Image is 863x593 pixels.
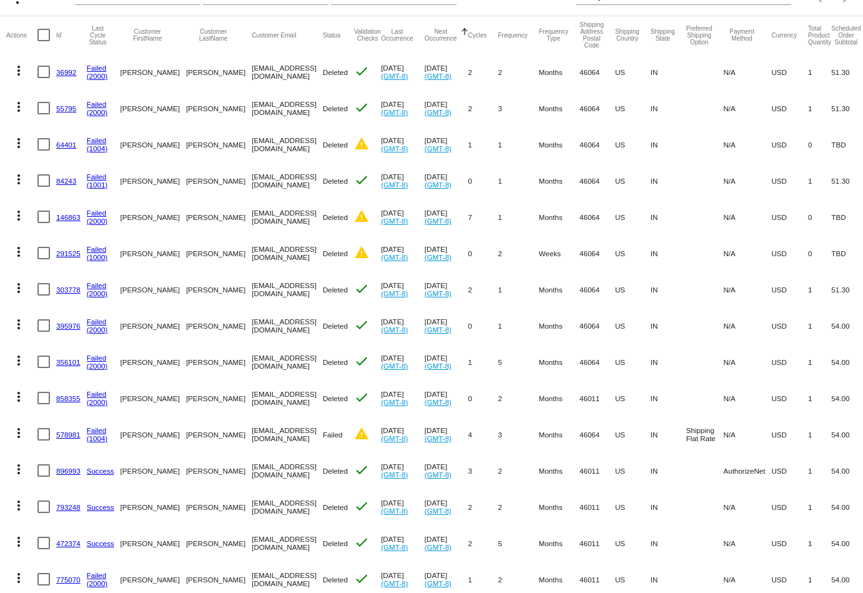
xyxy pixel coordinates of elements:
mat-cell: 46064 [579,307,615,344]
a: (GMT-8) [381,398,408,406]
mat-cell: [DATE] [425,380,468,416]
a: (GMT-8) [381,471,408,479]
mat-cell: 1 [808,344,831,380]
mat-icon: more_vert [11,208,26,223]
mat-cell: 1 [498,307,539,344]
a: 896993 [56,467,81,475]
mat-cell: 1 [808,380,831,416]
a: (GMT-8) [425,326,451,334]
a: (GMT-8) [425,72,451,80]
mat-icon: more_vert [11,172,26,187]
button: Change sorting for LastOccurrenceUtc [381,28,413,42]
mat-cell: [PERSON_NAME] [121,90,186,126]
mat-cell: [DATE] [381,452,425,489]
mat-cell: 0 [808,235,831,271]
a: 55795 [56,104,76,112]
mat-cell: IN [651,271,686,307]
mat-cell: [EMAIL_ADDRESS][DOMAIN_NAME] [252,525,323,561]
mat-icon: more_vert [11,498,26,513]
a: (GMT-8) [425,398,451,406]
mat-cell: [DATE] [425,452,468,489]
a: (1004) [87,434,108,442]
mat-cell: IN [651,126,686,162]
mat-cell: Months [539,199,579,235]
button: Change sorting for Status [323,31,340,39]
mat-cell: [DATE] [381,489,425,525]
button: Change sorting for Frequency [498,31,528,39]
a: Failed [87,426,107,434]
mat-cell: [EMAIL_ADDRESS][DOMAIN_NAME] [252,344,323,380]
mat-cell: [PERSON_NAME] [121,525,186,561]
mat-cell: US [615,126,651,162]
mat-cell: [DATE] [381,525,425,561]
a: Failed [87,209,107,217]
mat-cell: [DATE] [381,271,425,307]
button: Change sorting for Id [56,31,61,39]
mat-cell: US [615,271,651,307]
mat-cell: N/A [723,54,771,90]
mat-icon: more_vert [11,136,26,151]
mat-cell: 0 [468,162,498,199]
mat-cell: 46064 [579,199,615,235]
button: Change sorting for CustomerFirstName [121,28,175,42]
mat-cell: 0 [468,235,498,271]
mat-cell: US [615,54,651,90]
mat-cell: USD [772,126,809,162]
mat-cell: [DATE] [381,235,425,271]
mat-cell: [EMAIL_ADDRESS][DOMAIN_NAME] [252,54,323,90]
mat-cell: [EMAIL_ADDRESS][DOMAIN_NAME] [252,416,323,452]
mat-cell: Months [539,452,579,489]
mat-cell: US [615,235,651,271]
a: Failed [87,136,107,144]
mat-cell: IN [651,235,686,271]
a: (2000) [87,289,108,297]
mat-cell: 1 [808,452,831,489]
mat-cell: [PERSON_NAME] [121,54,186,90]
mat-cell: 2 [468,525,498,561]
a: (GMT-8) [425,253,451,261]
mat-icon: more_vert [11,426,26,441]
mat-cell: [DATE] [381,90,425,126]
button: Change sorting for FrequencyType [539,28,568,42]
mat-cell: [DATE] [425,525,468,561]
mat-cell: [PERSON_NAME] [121,199,186,235]
mat-cell: [PERSON_NAME] [121,380,186,416]
button: Change sorting for ShippingCountry [615,28,639,42]
mat-cell: 2 [498,452,539,489]
mat-cell: Shipping Flat Rate [686,416,724,452]
mat-cell: 46064 [579,235,615,271]
mat-cell: [DATE] [381,307,425,344]
mat-cell: [PERSON_NAME] [186,54,252,90]
mat-cell: USD [772,235,809,271]
mat-cell: [PERSON_NAME] [186,344,252,380]
button: Change sorting for LastProcessingCycleId [87,25,109,46]
a: Failed [87,390,107,398]
button: Change sorting for CustomerLastName [186,28,240,42]
mat-cell: [DATE] [425,235,468,271]
mat-cell: 2 [498,54,539,90]
mat-cell: [DATE] [381,380,425,416]
mat-cell: [DATE] [425,199,468,235]
mat-cell: N/A [723,489,771,525]
mat-cell: [DATE] [425,54,468,90]
mat-icon: more_vert [11,281,26,296]
mat-cell: N/A [723,126,771,162]
mat-cell: [EMAIL_ADDRESS][DOMAIN_NAME] [252,199,323,235]
mat-cell: [PERSON_NAME] [121,307,186,344]
mat-cell: 46064 [579,344,615,380]
mat-cell: [PERSON_NAME] [186,199,252,235]
mat-cell: [PERSON_NAME] [121,162,186,199]
mat-cell: [PERSON_NAME] [186,416,252,452]
mat-cell: IN [651,344,686,380]
mat-cell: USD [772,162,809,199]
mat-cell: [EMAIL_ADDRESS][DOMAIN_NAME] [252,162,323,199]
mat-cell: [EMAIL_ADDRESS][DOMAIN_NAME] [252,235,323,271]
mat-cell: [EMAIL_ADDRESS][DOMAIN_NAME] [252,452,323,489]
mat-cell: USD [772,199,809,235]
mat-cell: US [615,380,651,416]
mat-cell: [PERSON_NAME] [121,126,186,162]
mat-cell: 46064 [579,54,615,90]
a: 303778 [56,286,81,294]
mat-cell: IN [651,54,686,90]
mat-cell: [PERSON_NAME] [121,452,186,489]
